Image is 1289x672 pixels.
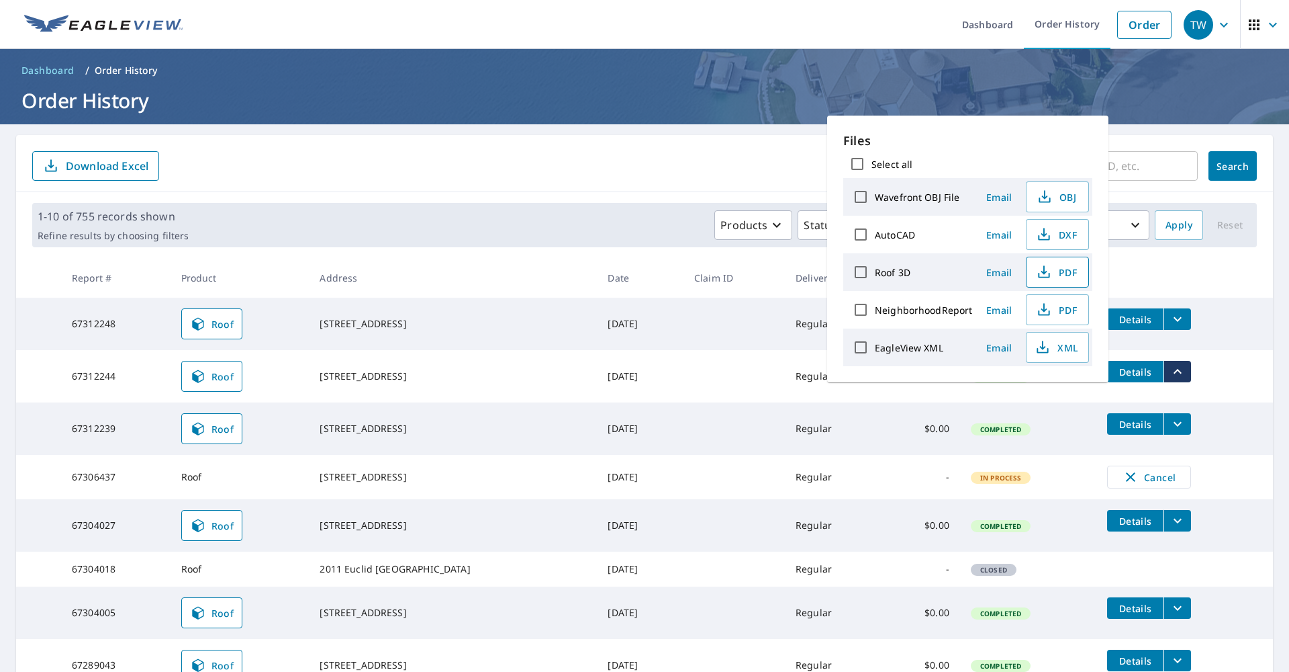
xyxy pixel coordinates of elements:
[320,370,586,383] div: [STREET_ADDRESS]
[977,300,1020,321] button: Email
[983,228,1015,241] span: Email
[1107,413,1163,435] button: detailsBtn-67312239
[972,425,1029,434] span: Completed
[798,210,861,240] button: Status
[983,341,1015,354] span: Email
[320,659,586,672] div: [STREET_ADDRESS]
[171,258,309,298] th: Product
[85,62,89,79] li: /
[785,587,883,639] td: Regular
[977,224,1020,245] button: Email
[1208,151,1257,181] button: Search
[61,552,171,587] td: 67304018
[785,298,883,350] td: Regular
[972,473,1030,482] span: In Process
[720,217,767,233] p: Products
[181,510,243,541] a: Roof
[977,262,1020,283] button: Email
[1115,515,1155,528] span: Details
[21,64,75,77] span: Dashboard
[1026,257,1089,288] button: PDF
[320,317,586,331] div: [STREET_ADDRESS]
[181,597,243,628] a: Roof
[683,258,785,298] th: Claim ID
[181,361,243,392] a: Roof
[597,499,683,552] td: [DATE]
[1115,366,1155,378] span: Details
[1163,650,1191,671] button: filesDropdownBtn-67289043
[977,337,1020,358] button: Email
[883,587,960,639] td: $0.00
[38,208,189,224] p: 1-10 of 755 records shown
[875,266,910,279] label: Roof 3D
[597,552,683,587] td: [DATE]
[16,87,1273,114] h1: Order History
[16,60,80,81] a: Dashboard
[983,266,1015,279] span: Email
[1115,313,1155,326] span: Details
[1117,11,1172,39] a: Order
[883,403,960,455] td: $0.00
[1035,339,1078,355] span: XML
[597,298,683,350] td: [DATE]
[785,403,883,455] td: Regular
[1219,160,1246,173] span: Search
[171,455,309,499] td: Roof
[972,609,1029,618] span: Completed
[883,455,960,499] td: -
[1155,210,1203,240] button: Apply
[320,470,586,484] div: [STREET_ADDRESS]
[61,258,171,298] th: Report #
[1115,602,1155,615] span: Details
[61,350,171,403] td: 67312244
[1163,361,1191,382] button: filesDropdownBtn-67312244
[320,422,586,435] div: [STREET_ADDRESS]
[875,191,959,204] label: Wavefront OBJ File
[1035,302,1078,318] span: PDF
[61,499,171,552] td: 67304027
[61,403,171,455] td: 67312239
[785,552,883,587] td: Regular
[785,499,883,552] td: Regular
[1026,332,1089,363] button: XML
[1035,189,1078,205] span: OBJ
[1115,418,1155,431] span: Details
[1121,469,1177,485] span: Cancel
[871,158,912,171] label: Select all
[785,350,883,403] td: Regular
[24,15,183,35] img: EV Logo
[190,421,234,437] span: Roof
[875,304,972,317] label: NeighborhoodReport
[61,298,171,350] td: 67312248
[983,191,1015,204] span: Email
[597,403,683,455] td: [DATE]
[1107,308,1163,330] button: detailsBtn-67312248
[875,341,943,354] label: EagleView XML
[1035,226,1078,243] span: DXF
[181,308,243,339] a: Roof
[181,413,243,444] a: Roof
[1163,510,1191,532] button: filesDropdownBtn-67304027
[95,64,158,77] p: Order History
[597,258,683,298] th: Date
[320,519,586,532] div: [STREET_ADDRESS]
[785,455,883,499] td: Regular
[309,258,597,298] th: Address
[883,552,960,587] td: -
[190,605,234,621] span: Roof
[1163,413,1191,435] button: filesDropdownBtn-67312239
[1115,655,1155,667] span: Details
[785,258,883,298] th: Delivery
[1026,181,1089,212] button: OBJ
[977,187,1020,208] button: Email
[843,132,1092,150] p: Files
[1107,510,1163,532] button: detailsBtn-67304027
[1163,597,1191,619] button: filesDropdownBtn-67304005
[1035,264,1078,280] span: PDF
[714,210,792,240] button: Products
[597,455,683,499] td: [DATE]
[1107,361,1163,382] button: detailsBtn-67312244
[597,587,683,639] td: [DATE]
[983,304,1015,317] span: Email
[190,316,234,332] span: Roof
